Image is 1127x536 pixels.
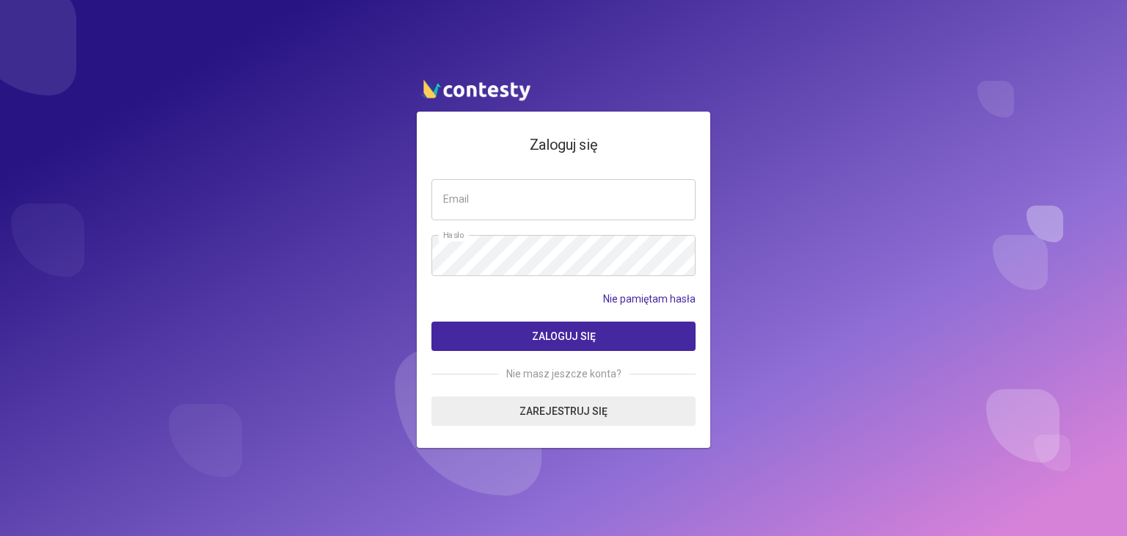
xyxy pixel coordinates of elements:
h4: Zaloguj się [431,134,696,156]
a: Nie pamiętam hasła [603,291,696,307]
span: Nie masz jeszcze konta? [499,366,629,382]
span: Zaloguj się [532,330,596,342]
button: Zaloguj się [431,322,696,351]
img: contesty logo [417,73,534,104]
a: Zarejestruj się [431,396,696,426]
